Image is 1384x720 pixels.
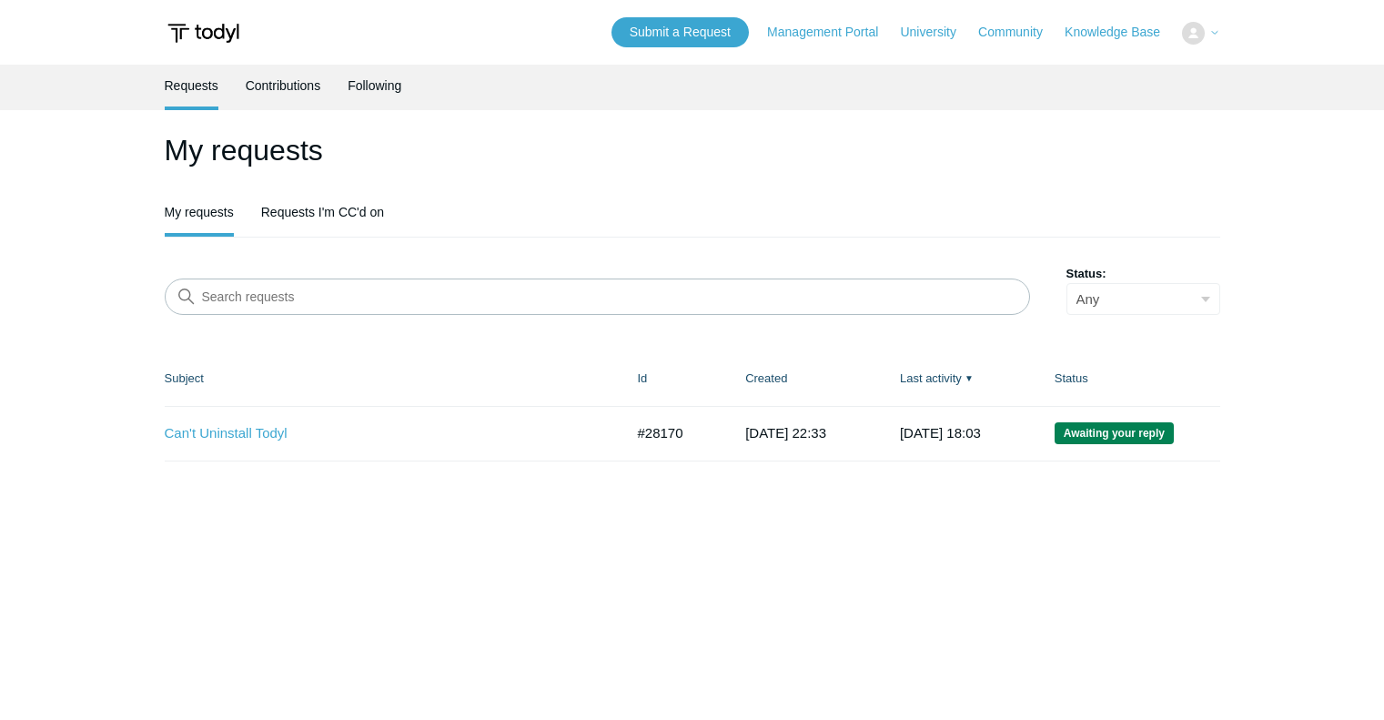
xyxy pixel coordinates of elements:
label: Status: [1066,265,1220,283]
a: Requests [165,65,218,106]
a: Community [978,23,1061,42]
a: Requests I'm CC'd on [261,191,384,233]
a: Submit a Request [611,17,749,47]
a: Management Portal [767,23,896,42]
img: Todyl Support Center Help Center home page [165,16,242,50]
time: 2025-09-19T18:03:12+00:00 [900,425,981,441]
span: ▼ [965,371,974,385]
input: Search requests [165,279,1030,315]
th: Status [1036,351,1220,406]
a: Knowledge Base [1065,23,1178,42]
a: Can't Uninstall Todyl [165,423,597,444]
time: 2025-09-16T22:33:04+00:00 [745,425,826,441]
td: #28170 [620,406,728,461]
th: Id [620,351,728,406]
a: Following [348,65,401,106]
a: Created [745,371,787,385]
a: My requests [165,191,234,233]
a: Last activity▼ [900,371,962,385]
a: University [900,23,974,42]
a: Contributions [246,65,321,106]
span: We are waiting for you to respond [1055,422,1174,444]
h1: My requests [165,128,1220,172]
th: Subject [165,351,620,406]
